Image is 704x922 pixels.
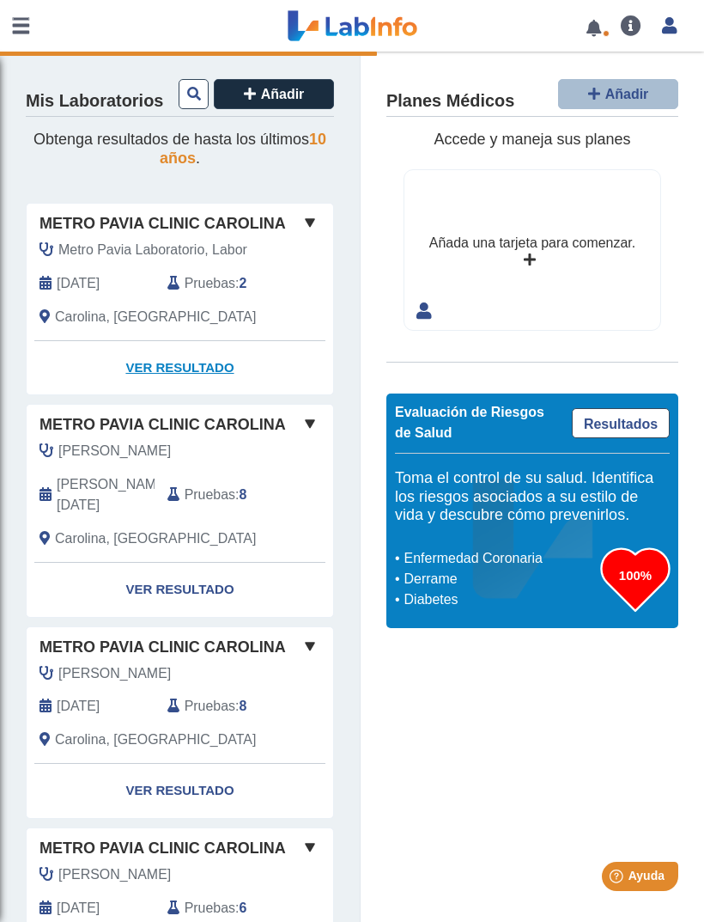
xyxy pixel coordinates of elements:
span: Metro Pavia Clinic Carolina [39,212,286,235]
b: 2 [239,276,246,290]
span: Metro Pavia Laboratorio, Labor [58,240,247,260]
button: Añadir [558,79,678,109]
span: 2024-09-07 [57,696,100,717]
iframe: Help widget launcher [551,855,685,903]
span: Pruebas [185,273,235,294]
h3: 100% [601,565,670,586]
span: 2025-08-23 [57,273,100,294]
li: Diabetes [399,589,601,610]
span: Accede y maneja sus planes [434,131,630,148]
span: Carolina, PR [55,730,256,750]
span: Gonzalez Bossolo, Alex [58,663,171,684]
a: Ver Resultado [27,341,333,395]
h4: Planes Médicos [386,91,514,112]
span: 10 años [160,131,326,167]
span: 2023-10-28 [57,898,100,919]
div: Añada una tarjeta para comenzar. [429,233,635,253]
b: 6 [239,901,246,915]
span: Carolina, PR [55,307,256,327]
b: 8 [239,699,246,713]
div: : [155,898,282,919]
span: Carolina, PR [55,528,256,549]
div: : [155,273,282,294]
span: Añadir [605,87,649,101]
span: Pruebas [185,485,235,505]
span: Añadir [261,87,305,101]
b: 8 [239,487,246,502]
span: Evaluación de Riesgos de Salud [395,405,544,440]
a: Ver Resultado [27,764,333,818]
li: Enfermedad Coronaria [399,548,601,569]
a: Resultados [572,408,670,438]
span: Gonzalez Bossolo, Alex [58,864,171,885]
li: Derrame [399,569,601,589]
span: Pruebas [185,696,235,717]
div: : [155,474,282,516]
span: 2025-01-11 [57,474,169,516]
span: Metro Pavia Clinic Carolina [39,837,286,860]
span: Gonzalez Bossolo, Alex [58,441,171,461]
span: Metro Pavia Clinic Carolina [39,636,286,659]
span: Obtenga resultados de hasta los últimos . [33,131,326,167]
a: Ver Resultado [27,563,333,617]
span: Metro Pavia Clinic Carolina [39,413,286,437]
span: Pruebas [185,898,235,919]
button: Añadir [214,79,334,109]
h5: Toma el control de su salud. Identifica los riesgos asociados a su estilo de vida y descubre cómo... [395,469,670,525]
div: : [155,696,282,717]
h4: Mis Laboratorios [26,91,163,112]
